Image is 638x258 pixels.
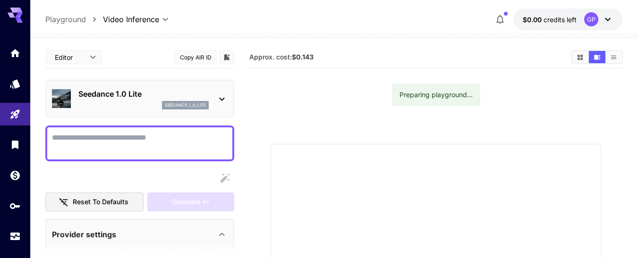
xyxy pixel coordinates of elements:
p: Provider settings [52,229,116,240]
button: Copy AIR ID [174,50,217,64]
div: Preparing playground... [400,86,473,103]
div: Provider settings [52,223,228,246]
div: API Keys [9,200,21,212]
button: Show media in list view [605,51,622,63]
span: Video Inference [103,14,159,25]
div: $0.00 [523,15,577,25]
p: Seedance 1.0 Lite [78,88,209,100]
div: Home [9,47,21,59]
div: GP [584,12,598,26]
div: Show media in grid viewShow media in video viewShow media in list view [571,50,623,64]
button: Reset to defaults [45,192,144,212]
p: seedance_1_0_lite [165,102,206,108]
b: $0.143 [292,53,314,61]
button: $0.00GP [513,8,623,30]
span: Approx. cost: [249,53,314,61]
div: Playground [9,108,21,120]
div: Library [9,139,21,150]
button: Add to library [222,51,231,63]
nav: breadcrumb [45,14,103,25]
div: Usage [9,231,21,242]
button: Show media in video view [589,51,605,63]
span: $0.00 [523,16,544,24]
a: Playground [45,14,86,25]
div: Wallet [9,169,21,181]
div: Seedance 1.0 Liteseedance_1_0_lite [52,84,228,113]
div: Models [9,78,21,90]
span: Editor [55,52,84,62]
span: credits left [544,16,577,24]
button: Show media in grid view [572,51,588,63]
